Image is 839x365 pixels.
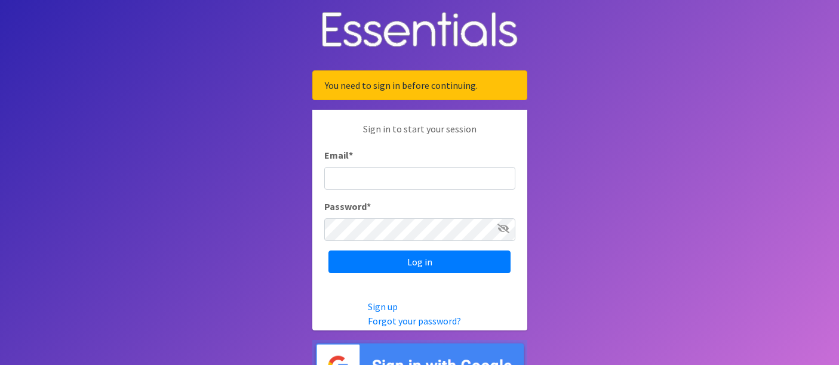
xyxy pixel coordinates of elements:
a: Forgot your password? [368,315,461,327]
label: Email [324,148,353,162]
input: Log in [328,250,511,273]
p: Sign in to start your session [324,122,515,148]
label: Password [324,199,371,214]
a: Sign up [368,301,398,313]
abbr: required [349,149,353,161]
div: You need to sign in before continuing. [312,70,527,100]
abbr: required [367,200,371,212]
